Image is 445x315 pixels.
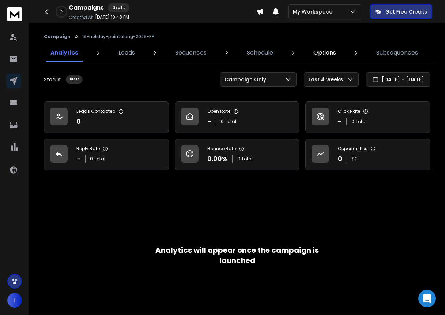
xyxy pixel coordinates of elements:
[207,108,230,114] p: Open Rate
[225,76,269,83] p: Campaign Only
[7,293,22,308] button: I
[171,44,211,62] a: Sequences
[309,44,340,62] a: Options
[175,101,300,133] a: Open Rate-0 Total
[69,15,94,21] p: Created At:
[44,101,169,133] a: Leads Contacted0
[50,48,78,57] p: Analytics
[175,139,300,170] a: Bounce Rate0.00%0 Total
[108,3,129,12] div: Draft
[338,146,367,152] p: Opportunities
[118,48,135,57] p: Leads
[418,290,436,307] div: Open Intercom Messenger
[66,75,83,84] div: Draft
[309,76,346,83] p: Last 4 weeks
[372,44,422,62] a: Subsequences
[175,48,207,57] p: Sequences
[207,154,228,164] p: 0.00 %
[237,156,253,162] p: 0 Total
[60,10,63,14] p: 0 %
[293,8,335,15] p: My Workspace
[44,76,61,83] p: Status:
[242,44,278,62] a: Schedule
[385,8,427,15] p: Get Free Credits
[76,146,100,152] p: Reply Rate
[207,146,236,152] p: Bounce Rate
[76,116,81,127] p: 0
[90,156,105,162] p: 0 Total
[366,72,430,87] button: [DATE] - [DATE]
[247,48,273,57] p: Schedule
[44,34,71,40] button: Campaign
[351,119,367,125] p: 0 Total
[69,3,104,12] h1: Campaigns
[82,34,154,40] p: 15-holiday-paintalong-2025-PF
[313,48,336,57] p: Options
[76,108,116,114] p: Leads Contacted
[338,154,342,164] p: 0
[44,139,169,170] a: Reply Rate-0 Total
[305,139,430,170] a: Opportunities0$0
[76,154,80,164] p: -
[305,101,430,133] a: Click Rate-0 Total
[46,44,83,62] a: Analytics
[207,116,211,127] p: -
[95,14,129,20] p: [DATE] 10:48 PM
[114,44,139,62] a: Leads
[376,48,418,57] p: Subsequences
[338,108,360,114] p: Click Rate
[352,156,358,162] p: $ 0
[221,119,236,125] p: 0 Total
[7,7,22,21] img: logo
[338,116,342,127] p: -
[140,245,334,266] div: Analytics will appear once the campaign is launched
[370,4,432,19] button: Get Free Credits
